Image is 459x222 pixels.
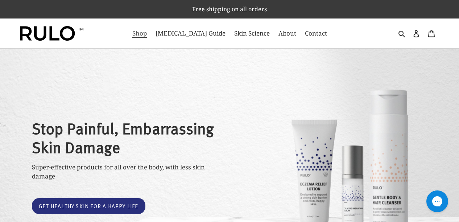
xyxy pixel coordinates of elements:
h2: Stop Painful, Embarrassing Skin Damage [32,119,217,156]
span: About [278,29,296,38]
a: Get healthy skin for a happy life: Catalog [32,198,145,214]
a: Contact [301,28,331,39]
span: Shop [132,29,147,38]
a: [MEDICAL_DATA] Guide [152,28,229,39]
a: Skin Science [231,28,273,39]
a: About [275,28,300,39]
span: Contact [305,29,327,38]
iframe: Gorgias live chat messenger [423,188,452,215]
p: Super-effective products for all over the body, with less skin damage [32,163,217,181]
p: Free shipping on all orders [1,1,458,17]
a: Shop [129,28,150,39]
img: Rulo™ Skin [20,26,83,41]
span: [MEDICAL_DATA] Guide [156,29,226,38]
span: Skin Science [234,29,270,38]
